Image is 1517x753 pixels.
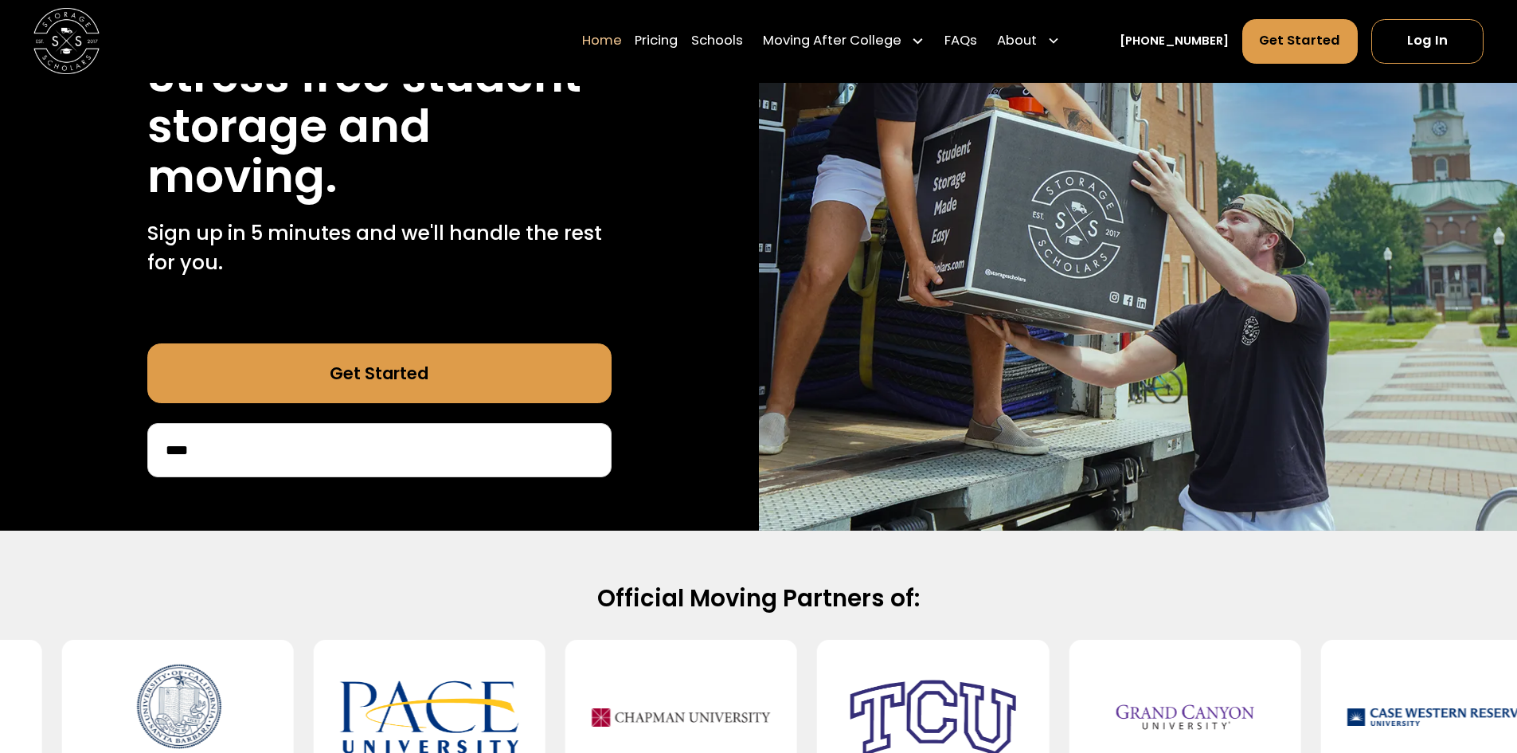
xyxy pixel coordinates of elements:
a: Get Started [1242,19,1359,64]
a: Schools [691,18,743,65]
img: Storage Scholars main logo [33,8,100,74]
a: [PHONE_NUMBER] [1120,33,1229,50]
div: About [997,32,1037,52]
h1: Stress free student storage and moving. [147,51,612,202]
a: FAQs [944,18,977,65]
div: About [991,18,1067,65]
a: Get Started [147,343,612,403]
h2: Official Moving Partners of: [229,583,1289,614]
div: Moving After College [763,32,901,52]
div: Moving After College [757,18,932,65]
a: Home [582,18,622,65]
a: Pricing [635,18,678,65]
a: Log In [1371,19,1484,64]
p: Sign up in 5 minutes and we'll handle the rest for you. [147,218,612,278]
a: home [33,8,100,74]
